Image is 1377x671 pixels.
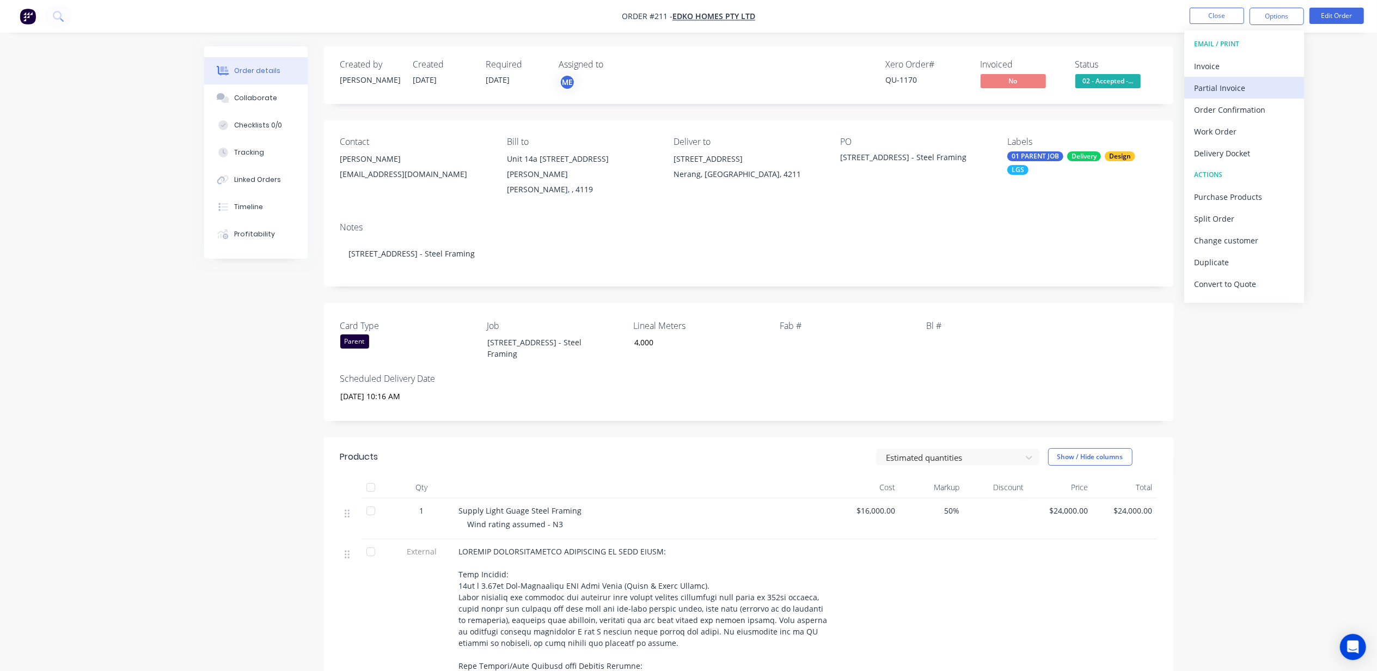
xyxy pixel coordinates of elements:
[204,166,308,193] button: Linked Orders
[780,319,916,332] label: Fab #
[204,193,308,221] button: Timeline
[234,202,263,212] div: Timeline
[1194,80,1294,96] div: Partial Invoice
[234,175,281,185] div: Linked Orders
[340,372,476,385] label: Scheduled Delivery Date
[1048,448,1133,466] button: Show / Hide columns
[886,74,968,86] div: QU-1170
[1250,8,1304,25] button: Options
[413,59,473,70] div: Created
[333,388,468,404] input: Enter date and time
[1194,168,1294,182] div: ACTIONS
[234,148,264,157] div: Tracking
[1194,145,1294,161] div: Delivery Docket
[559,59,668,70] div: Assigned to
[1093,477,1157,498] div: Total
[204,139,308,166] button: Tracking
[981,74,1046,88] span: No
[841,137,990,147] div: PO
[204,221,308,248] button: Profitability
[486,75,510,85] span: [DATE]
[1033,505,1088,516] span: $24,000.00
[840,505,896,516] span: $16,000.00
[340,450,378,463] div: Products
[1007,137,1156,147] div: Labels
[507,151,656,182] div: Unit 14a [STREET_ADDRESS][PERSON_NAME]
[1097,505,1153,516] span: $24,000.00
[479,334,615,362] div: [STREET_ADDRESS] - Steel Framing
[413,75,437,85] span: [DATE]
[420,505,424,516] span: 1
[904,505,960,516] span: 50%
[964,477,1029,498] div: Discount
[507,182,656,197] div: [PERSON_NAME], , 4119
[1075,74,1141,88] span: 02 - Accepted -...
[981,59,1062,70] div: Invoiced
[674,151,823,186] div: [STREET_ADDRESS]Nerang, [GEOGRAPHIC_DATA], 4211
[20,8,36,25] img: Factory
[559,74,576,90] button: ME
[1105,151,1135,161] div: Design
[625,334,769,351] input: Enter number...
[1029,477,1093,498] div: Price
[340,59,400,70] div: Created by
[204,112,308,139] button: Checklists 0/0
[1194,276,1294,292] div: Convert to Quote
[1007,165,1029,175] div: LGS
[674,137,823,147] div: Deliver to
[340,222,1157,233] div: Notes
[674,151,823,167] div: [STREET_ADDRESS]
[674,167,823,182] div: Nerang, [GEOGRAPHIC_DATA], 4211
[234,66,280,76] div: Order details
[340,74,400,86] div: [PERSON_NAME]
[1194,102,1294,118] div: Order Confirmation
[204,57,308,84] button: Order details
[234,229,275,239] div: Profitability
[1194,298,1294,314] div: Archive
[507,137,656,147] div: Bill to
[1194,37,1294,51] div: EMAIL / PRINT
[1194,124,1294,139] div: Work Order
[507,151,656,197] div: Unit 14a [STREET_ADDRESS][PERSON_NAME][PERSON_NAME], , 4119
[394,546,450,557] span: External
[622,11,672,22] span: Order #211 -
[1194,211,1294,227] div: Split Order
[487,319,623,332] label: Job
[1309,8,1364,24] button: Edit Order
[340,237,1157,270] div: [STREET_ADDRESS] - Steel Framing
[340,167,489,182] div: [EMAIL_ADDRESS][DOMAIN_NAME]
[1075,59,1157,70] div: Status
[340,151,489,167] div: [PERSON_NAME]
[1194,233,1294,248] div: Change customer
[1190,8,1244,24] button: Close
[340,334,369,349] div: Parent
[340,137,489,147] div: Contact
[389,477,455,498] div: Qty
[1194,58,1294,74] div: Invoice
[1075,74,1141,90] button: 02 - Accepted -...
[234,93,277,103] div: Collaborate
[340,151,489,186] div: [PERSON_NAME][EMAIL_ADDRESS][DOMAIN_NAME]
[1067,151,1101,161] div: Delivery
[633,319,769,332] label: Lineal Meters
[1340,634,1366,660] div: Open Intercom Messenger
[1007,151,1063,161] div: 01 PARENT JOB
[234,120,282,130] div: Checklists 0/0
[1194,254,1294,270] div: Duplicate
[886,59,968,70] div: Xero Order #
[204,84,308,112] button: Collaborate
[841,151,977,167] div: [STREET_ADDRESS] - Steel Framing
[926,319,1062,332] label: Bl #
[459,505,582,516] span: Supply Light Guage Steel Framing
[672,11,755,22] a: EDKO Homes Pty Ltd
[836,477,900,498] div: Cost
[468,519,564,529] span: Wind rating assumed - N3
[900,477,964,498] div: Markup
[1194,189,1294,205] div: Purchase Products
[340,319,476,332] label: Card Type
[486,59,546,70] div: Required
